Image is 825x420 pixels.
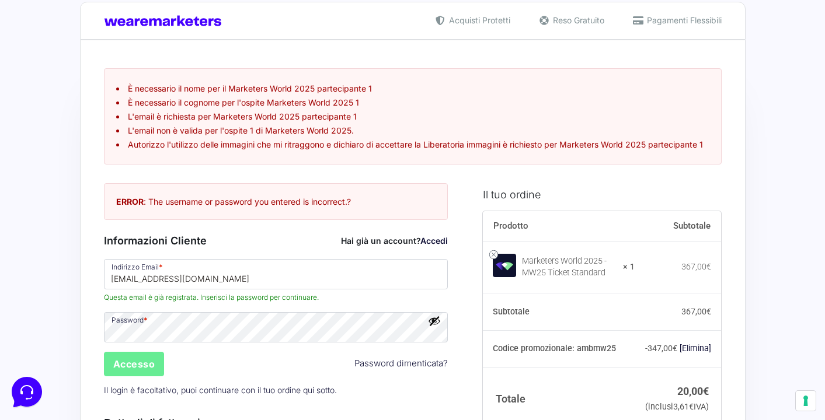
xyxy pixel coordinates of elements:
span: Questa email è già registrata. Inserisci la password per continuare. [104,292,448,303]
input: Search for an Article... [26,188,191,200]
li: È necessario il nome per il Marketers World 2025 partecipante 1 [116,82,709,94]
input: Accesso [104,352,165,376]
bdi: 20,00 [677,385,709,397]
strong: ERROR [116,197,144,206]
a: Accedi [420,236,448,246]
li: L'email è richiesta per Marketers World 2025 partecipante 1 [116,110,709,123]
button: Help [152,313,224,339]
span: € [706,307,711,316]
span: Your Conversations [19,65,95,75]
bdi: 367,00 [681,307,711,316]
th: Codice promozionale: ambmw25 [483,330,635,367]
span: Pagamenti Flessibili [644,14,722,26]
a: Rimuovi il codice promozionale ambmw25 [680,344,711,353]
h3: Il tuo ordine [483,187,721,202]
img: dark [56,84,79,107]
span: € [673,344,677,353]
small: (inclusi IVA) [645,402,709,412]
p: Il login è facoltativo, puoi continuare con il tuo ordine qui sotto. [100,378,452,402]
a: See all [189,65,215,75]
span: Find an Answer [19,163,79,173]
input: Indirizzo Email * [104,259,448,289]
span: Acquisti Protetti [446,14,510,26]
li: L'email non è valida per l'ospite 1 di Marketers World 2025. [116,124,709,136]
td: - [635,330,721,367]
button: Home [9,313,81,339]
th: Subtotale [635,211,721,242]
h2: Hello from Marketers 👋 [9,9,196,47]
p: Messages [100,329,134,339]
img: Marketers World 2025 - MW25 Ticket Standard [493,254,516,277]
img: dark [19,84,42,107]
span: 347,00 [648,344,677,353]
strong: × 1 [623,261,635,273]
span: € [706,262,711,271]
img: dark [37,84,61,107]
iframe: Customerly Messenger Launcher [9,374,44,409]
li: Autorizzo l'utilizzo delle immagini che mi ritraggono e dichiaro di accettare la Liberatoria imma... [116,138,709,150]
div: Hai già un account? [341,235,448,247]
p: Home [35,329,55,339]
button: Mostra password [428,314,441,327]
button: Start a Conversation [19,117,215,140]
span: Reso Gratuito [550,14,604,26]
a: Password dimenticata? [354,357,448,370]
span: 3,61 [673,402,694,412]
button: Messages [81,313,153,339]
div: : The username or password you entered is incorrect. ? [104,183,448,220]
span: € [703,385,709,397]
li: È necessario il cognome per l'ospite Marketers World 2025 1 [116,96,709,108]
a: Open Help Center [145,163,215,173]
th: Prodotto [483,211,635,242]
span: Start a Conversation [84,124,163,133]
div: Marketers World 2025 - MW25 Ticket Standard [522,256,615,279]
span: € [689,402,694,412]
th: Subtotale [483,293,635,331]
button: Le tue preferenze relative al consenso per le tecnologie di tracciamento [796,391,816,411]
bdi: 367,00 [681,262,711,271]
h3: Informazioni Cliente [104,233,448,249]
p: Help [181,329,196,339]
